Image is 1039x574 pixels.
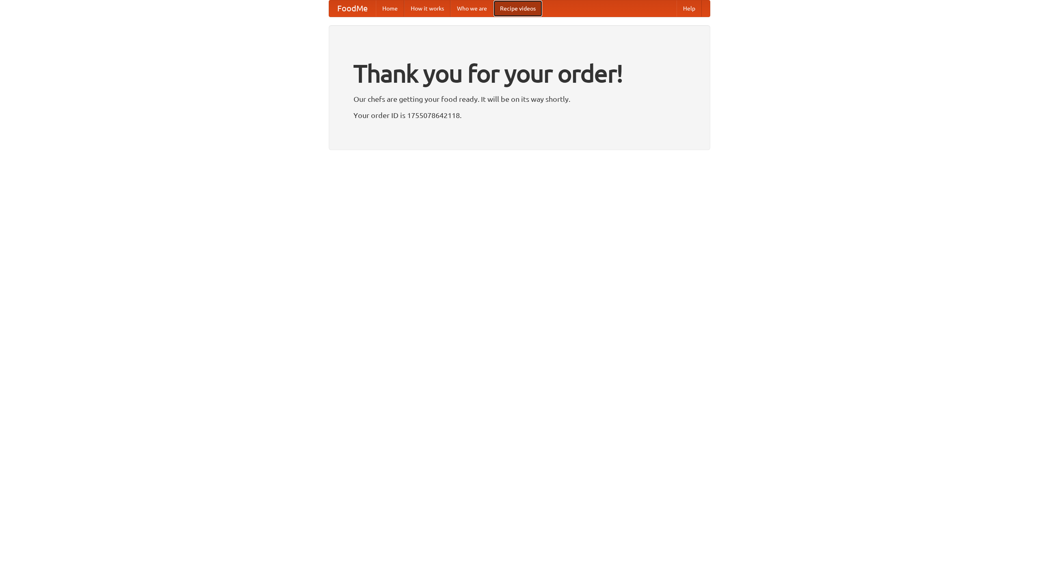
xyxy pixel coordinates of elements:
a: Home [376,0,404,17]
a: Who we are [451,0,494,17]
p: Your order ID is 1755078642118. [354,109,685,121]
p: Our chefs are getting your food ready. It will be on its way shortly. [354,93,685,105]
h1: Thank you for your order! [354,54,685,93]
a: FoodMe [329,0,376,17]
a: Recipe videos [494,0,542,17]
a: Help [677,0,702,17]
a: How it works [404,0,451,17]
